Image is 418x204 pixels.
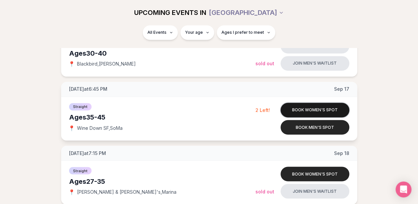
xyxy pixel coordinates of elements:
[69,189,74,194] span: 📍
[77,61,136,67] span: Blackbird , [PERSON_NAME]
[281,167,349,181] button: Book women's spot
[255,188,274,194] span: Sold Out
[334,150,349,156] span: Sep 18
[77,125,123,131] span: Wine Down SF , SoMa
[69,150,106,156] span: [DATE] at 7:15 PM
[69,49,255,58] div: Ages 30-40
[255,107,270,113] span: 2 Left!
[396,181,411,197] div: Open Intercom Messenger
[134,8,206,17] span: UPCOMING EVENTS IN
[69,113,255,122] div: Ages 35-45
[69,61,74,67] span: 📍
[255,61,274,66] span: Sold Out
[209,5,284,20] button: [GEOGRAPHIC_DATA]
[69,86,107,92] span: [DATE] at 6:45 PM
[69,103,92,110] span: Straight
[281,120,349,134] button: Book men's spot
[69,177,255,186] div: Ages 27-35
[281,103,349,117] button: Book women's spot
[185,30,203,35] span: Your age
[143,25,178,40] button: All Events
[334,86,349,92] span: Sep 17
[217,25,275,40] button: Ages I prefer to meet
[180,25,214,40] button: Your age
[221,30,264,35] span: Ages I prefer to meet
[281,184,349,198] button: Join men's waitlist
[69,167,92,174] span: Straight
[281,56,349,71] button: Join men's waitlist
[147,30,167,35] span: All Events
[69,125,74,130] span: 📍
[77,188,176,195] span: [PERSON_NAME] & [PERSON_NAME]'s , Marina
